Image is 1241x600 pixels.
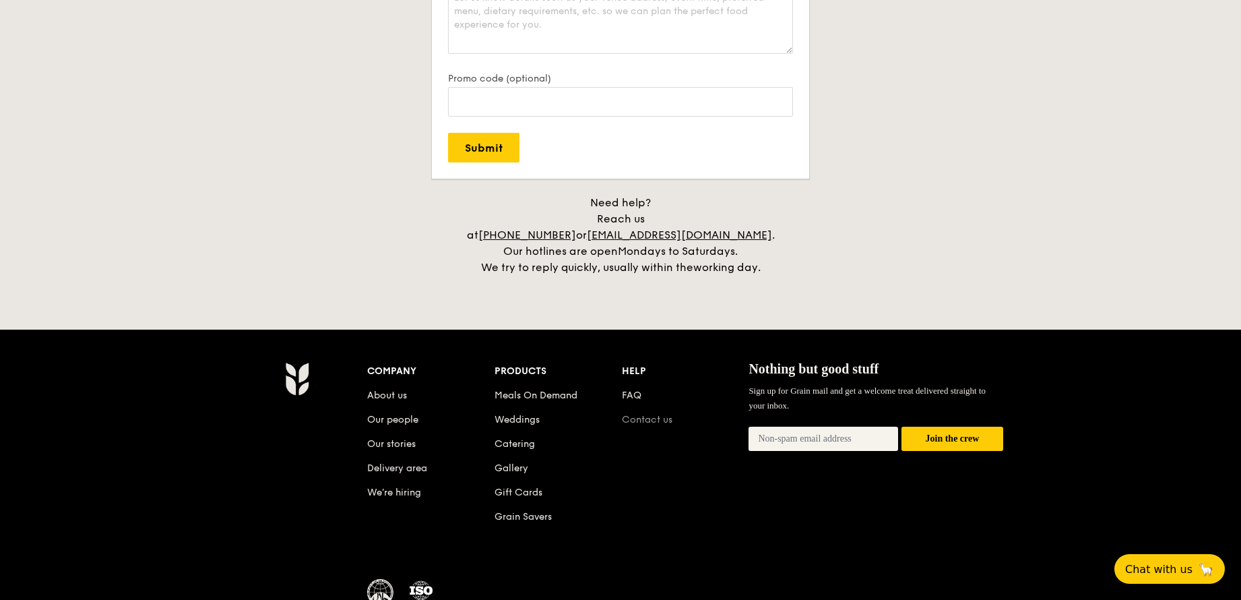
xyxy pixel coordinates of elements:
div: Need help? Reach us at or . Our hotlines are open We try to reply quickly, usually within the [452,195,789,276]
span: Nothing but good stuff [749,361,879,376]
button: Chat with us🦙 [1114,554,1225,584]
a: FAQ [622,390,641,401]
a: Our stories [367,438,416,450]
button: Join the crew [901,427,1003,452]
a: Our people [367,414,418,425]
span: Chat with us [1125,563,1192,576]
a: [EMAIL_ADDRESS][DOMAIN_NAME] [587,229,772,241]
a: Gift Cards [495,487,542,498]
a: Delivery area [367,462,427,474]
a: Meals On Demand [495,390,577,401]
a: Weddings [495,414,540,425]
div: Help [622,362,749,381]
label: Promo code (optional) [448,73,793,84]
input: Non-spam email address [749,427,898,451]
div: Company [367,362,495,381]
a: [PHONE_NUMBER] [478,229,576,241]
input: Submit [448,133,519,162]
span: Sign up for Grain mail and get a welcome treat delivered straight to your inbox. [749,386,986,411]
img: AYc88T3wAAAABJRU5ErkJggg== [285,362,309,396]
a: We’re hiring [367,487,421,498]
span: 🦙 [1198,562,1214,577]
span: working day. [693,261,761,274]
a: Grain Savers [495,511,552,522]
div: Products [495,362,622,381]
a: Contact us [622,414,672,425]
a: Catering [495,438,535,450]
a: About us [367,390,407,401]
span: Mondays to Saturdays. [618,245,738,258]
a: Gallery [495,462,528,474]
